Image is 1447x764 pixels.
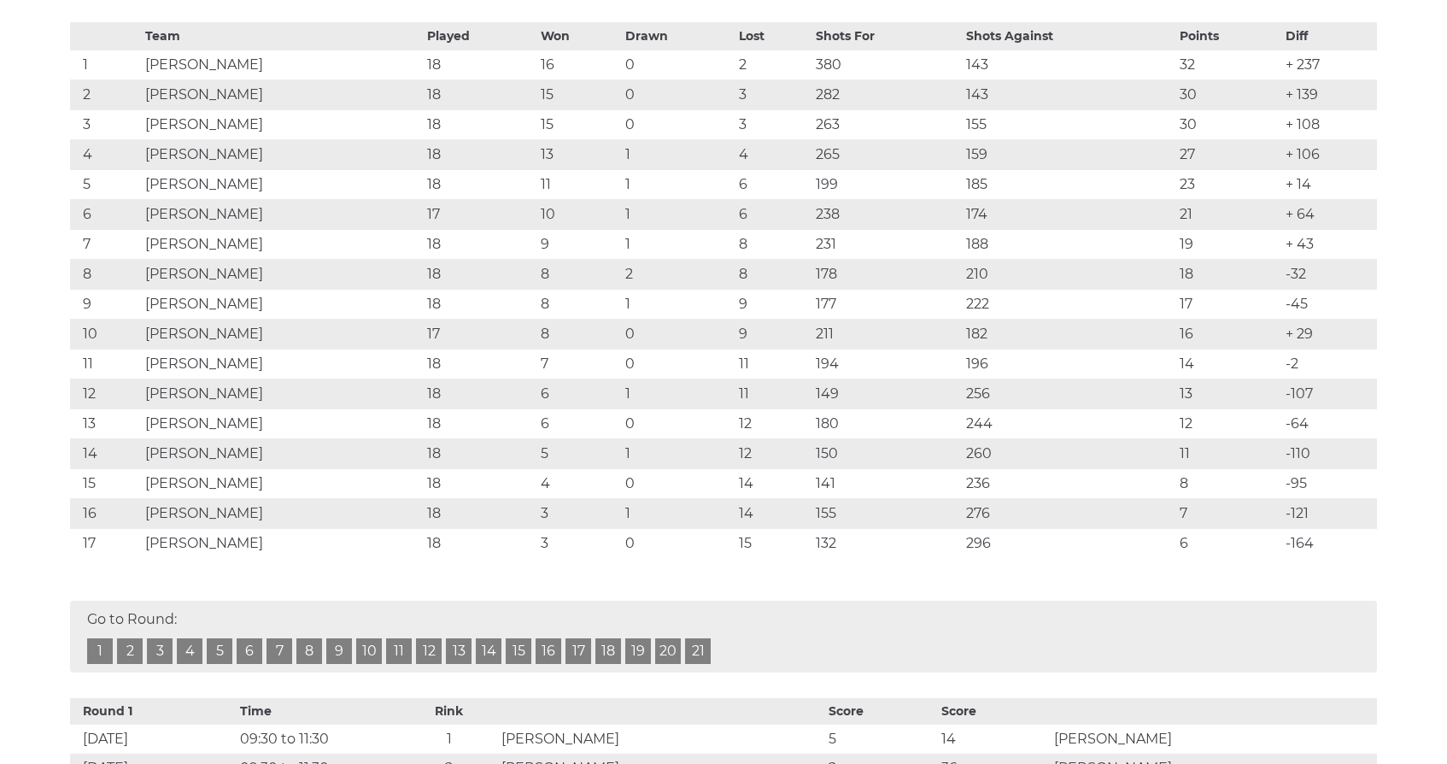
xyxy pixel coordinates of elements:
[735,438,811,468] td: 12
[811,319,962,349] td: 211
[735,22,811,50] th: Lost
[621,528,735,558] td: 0
[506,638,531,664] a: 15
[621,468,735,498] td: 0
[621,498,735,528] td: 1
[1281,468,1377,498] td: -95
[1175,498,1282,528] td: 7
[962,408,1175,438] td: 244
[962,79,1175,109] td: 143
[811,199,962,229] td: 238
[811,468,962,498] td: 141
[1281,349,1377,379] td: -2
[70,289,141,319] td: 9
[423,319,537,349] td: 17
[621,319,735,349] td: 0
[962,498,1175,528] td: 276
[423,79,537,109] td: 18
[621,289,735,319] td: 1
[536,229,620,259] td: 9
[735,379,811,408] td: 11
[141,349,423,379] td: [PERSON_NAME]
[1175,169,1282,199] td: 23
[141,319,423,349] td: [PERSON_NAME]
[621,79,735,109] td: 0
[536,438,620,468] td: 5
[962,528,1175,558] td: 296
[1175,109,1282,139] td: 30
[423,289,537,319] td: 18
[423,349,537,379] td: 18
[1175,319,1282,349] td: 16
[70,379,141,408] td: 12
[236,725,401,754] td: 09:30 to 11:30
[70,319,141,349] td: 10
[1281,79,1377,109] td: + 139
[416,638,442,664] a: 12
[962,259,1175,289] td: 210
[237,638,262,664] a: 6
[735,229,811,259] td: 8
[1281,319,1377,349] td: + 29
[326,638,352,664] a: 9
[423,199,537,229] td: 17
[962,169,1175,199] td: 185
[70,468,141,498] td: 15
[70,199,141,229] td: 6
[70,528,141,558] td: 17
[1175,379,1282,408] td: 13
[811,79,962,109] td: 282
[811,349,962,379] td: 194
[423,438,537,468] td: 18
[735,79,811,109] td: 3
[811,139,962,169] td: 265
[1175,289,1282,319] td: 17
[565,638,591,664] a: 17
[117,638,143,664] a: 2
[423,229,537,259] td: 18
[937,698,1050,725] th: Score
[401,725,496,754] td: 1
[536,289,620,319] td: 8
[446,638,472,664] a: 13
[962,349,1175,379] td: 196
[1175,408,1282,438] td: 12
[735,259,811,289] td: 8
[735,139,811,169] td: 4
[497,725,824,754] td: [PERSON_NAME]
[141,408,423,438] td: [PERSON_NAME]
[536,79,620,109] td: 15
[621,109,735,139] td: 0
[536,319,620,349] td: 8
[70,498,141,528] td: 16
[1175,468,1282,498] td: 8
[141,438,423,468] td: [PERSON_NAME]
[536,199,620,229] td: 10
[1175,259,1282,289] td: 18
[824,725,937,754] td: 5
[296,638,322,664] a: 8
[423,22,537,50] th: Played
[1281,408,1377,438] td: -64
[811,408,962,438] td: 180
[1281,498,1377,528] td: -121
[1175,22,1282,50] th: Points
[70,139,141,169] td: 4
[735,109,811,139] td: 3
[735,169,811,199] td: 6
[1175,139,1282,169] td: 27
[811,259,962,289] td: 178
[177,638,202,664] a: 4
[621,139,735,169] td: 1
[141,109,423,139] td: [PERSON_NAME]
[1175,528,1282,558] td: 6
[1281,229,1377,259] td: + 43
[1175,79,1282,109] td: 30
[811,50,962,79] td: 380
[595,638,621,664] a: 18
[621,349,735,379] td: 0
[962,199,1175,229] td: 174
[70,79,141,109] td: 2
[735,498,811,528] td: 14
[536,22,620,50] th: Won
